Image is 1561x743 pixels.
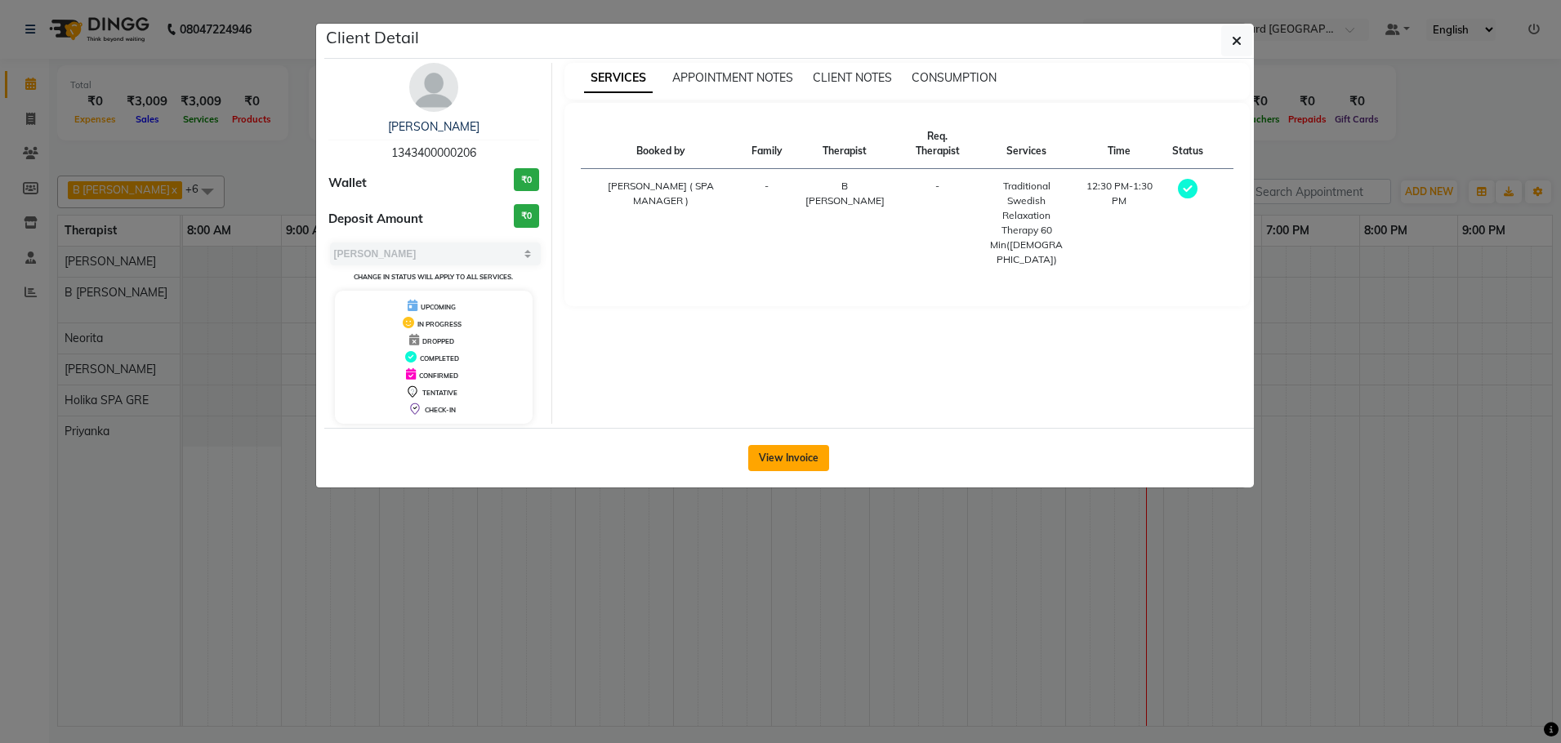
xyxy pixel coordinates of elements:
[422,337,454,345] span: DROPPED
[742,119,792,169] th: Family
[988,179,1066,267] div: Traditional Swedish Relaxation Therapy 60 Min([DEMOGRAPHIC_DATA])
[912,70,997,85] span: CONSUMPTION
[409,63,458,112] img: avatar
[898,169,978,278] td: -
[514,204,539,228] h3: ₹0
[742,169,792,278] td: -
[672,70,793,85] span: APPOINTMENT NOTES
[326,25,419,50] h5: Client Detail
[581,119,742,169] th: Booked by
[1076,169,1163,278] td: 12:30 PM-1:30 PM
[792,119,898,169] th: Therapist
[1076,119,1163,169] th: Time
[417,320,462,328] span: IN PROGRESS
[425,406,456,414] span: CHECK-IN
[328,174,367,193] span: Wallet
[581,169,742,278] td: [PERSON_NAME] ( SPA MANAGER )
[805,180,885,207] span: B [PERSON_NAME]
[898,119,978,169] th: Req. Therapist
[419,371,458,380] span: CONFIRMED
[514,168,539,192] h3: ₹0
[422,389,457,397] span: TENTATIVE
[1162,119,1213,169] th: Status
[391,145,476,160] span: 1343400000206
[388,119,479,134] a: [PERSON_NAME]
[813,70,892,85] span: CLIENT NOTES
[584,64,653,93] span: SERVICES
[420,354,459,363] span: COMPLETED
[748,445,829,471] button: View Invoice
[978,119,1076,169] th: Services
[328,210,423,229] span: Deposit Amount
[421,303,456,311] span: UPCOMING
[354,273,513,281] small: Change in status will apply to all services.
